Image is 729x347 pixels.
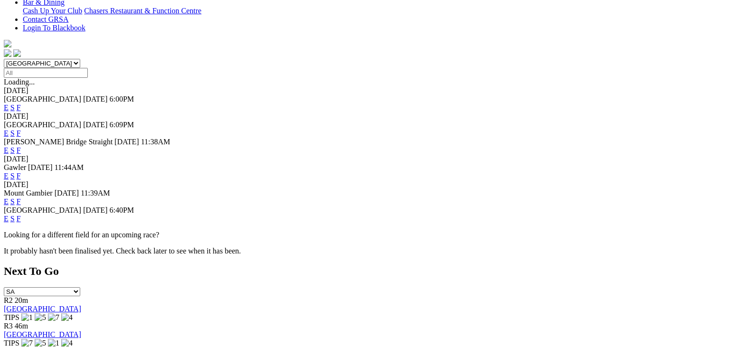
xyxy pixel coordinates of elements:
a: F [17,103,21,112]
span: [PERSON_NAME] Bridge Straight [4,138,112,146]
a: Cash Up Your Club [23,7,82,15]
div: [DATE] [4,180,725,189]
a: F [17,172,21,180]
a: [GEOGRAPHIC_DATA] [4,330,81,338]
img: facebook.svg [4,49,11,57]
img: twitter.svg [13,49,21,57]
a: E [4,129,9,137]
span: [GEOGRAPHIC_DATA] [4,206,81,214]
span: [DATE] [83,121,108,129]
a: E [4,197,9,206]
a: E [4,103,9,112]
a: E [4,146,9,154]
a: F [17,197,21,206]
a: S [10,172,15,180]
a: Login To Blackbook [23,24,85,32]
span: 6:09PM [110,121,134,129]
span: [DATE] [55,189,79,197]
a: Chasers Restaurant & Function Centre [84,7,201,15]
a: F [17,129,21,137]
img: logo-grsa-white.png [4,40,11,47]
span: Loading... [4,78,35,86]
span: 11:44AM [55,163,84,171]
div: [DATE] [4,155,725,163]
span: 46m [15,322,28,330]
span: Mount Gambier [4,189,53,197]
img: 4 [61,313,73,322]
a: S [10,197,15,206]
span: TIPS [4,313,19,321]
img: 5 [35,313,46,322]
div: [DATE] [4,112,725,121]
p: Looking for a different field for an upcoming race? [4,231,725,239]
span: R3 [4,322,13,330]
span: [GEOGRAPHIC_DATA] [4,121,81,129]
div: Bar & Dining [23,7,725,15]
img: 7 [48,313,59,322]
a: Contact GRSA [23,15,68,23]
span: 6:40PM [110,206,134,214]
a: S [10,103,15,112]
a: S [10,215,15,223]
span: [DATE] [83,206,108,214]
a: F [17,215,21,223]
span: TIPS [4,339,19,347]
span: 11:38AM [141,138,170,146]
span: 20m [15,296,28,304]
a: [GEOGRAPHIC_DATA] [4,305,81,313]
span: [DATE] [28,163,53,171]
span: [DATE] [114,138,139,146]
a: E [4,172,9,180]
h2: Next To Go [4,265,725,278]
a: F [17,146,21,154]
a: S [10,129,15,137]
a: E [4,215,9,223]
span: [DATE] [83,95,108,103]
span: 6:00PM [110,95,134,103]
a: S [10,146,15,154]
span: R2 [4,296,13,304]
input: Select date [4,68,88,78]
img: 1 [21,313,33,322]
partial: It probably hasn't been finalised yet. Check back later to see when it has been. [4,247,241,255]
span: [GEOGRAPHIC_DATA] [4,95,81,103]
div: [DATE] [4,86,725,95]
span: 11:39AM [81,189,110,197]
span: Gawler [4,163,26,171]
